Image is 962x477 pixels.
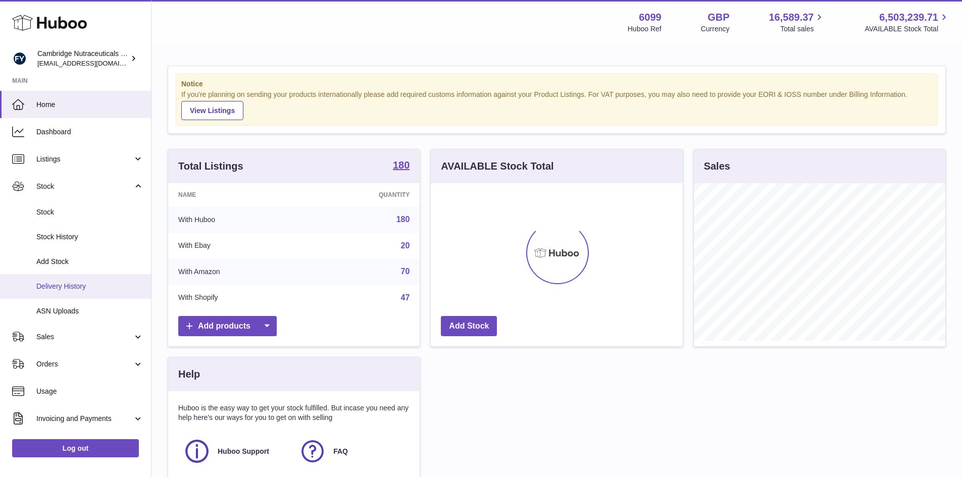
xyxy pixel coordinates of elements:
span: Orders [36,359,133,369]
a: 20 [401,241,410,250]
a: 180 [396,215,410,224]
a: 6,503,239.71 AVAILABLE Stock Total [865,11,950,34]
span: Delivery History [36,282,143,291]
th: Quantity [306,183,420,206]
h3: Help [178,367,200,381]
span: Listings [36,154,133,164]
a: Add products [178,316,277,337]
a: 180 [393,160,410,172]
span: FAQ [333,447,348,456]
span: Dashboard [36,127,143,137]
h3: Sales [704,160,730,173]
a: FAQ [299,438,404,465]
h3: Total Listings [178,160,243,173]
td: With Ebay [168,233,306,259]
div: Cambridge Nutraceuticals Ltd [37,49,128,68]
span: [EMAIL_ADDRESS][DOMAIN_NAME] [37,59,148,67]
span: AVAILABLE Stock Total [865,24,950,34]
strong: Notice [181,79,932,89]
a: Log out [12,439,139,457]
h3: AVAILABLE Stock Total [441,160,553,173]
span: Invoicing and Payments [36,414,133,423]
strong: 180 [393,160,410,170]
span: Stock History [36,232,143,242]
div: If you're planning on sending your products internationally please add required customs informati... [181,90,932,120]
td: With Shopify [168,285,306,311]
strong: 6099 [639,11,662,24]
a: Huboo Support [183,438,289,465]
div: Huboo Ref [628,24,662,34]
span: Stock [36,182,133,191]
a: 47 [401,293,410,302]
a: View Listings [181,101,243,120]
span: Home [36,100,143,110]
span: Add Stock [36,257,143,267]
p: Huboo is the easy way to get your stock fulfilled. But incase you need any help here's our ways f... [178,403,410,422]
a: 70 [401,267,410,276]
span: 6,503,239.71 [879,11,938,24]
span: Sales [36,332,133,342]
th: Name [168,183,306,206]
td: With Amazon [168,258,306,285]
td: With Huboo [168,206,306,233]
strong: GBP [707,11,729,24]
span: 16,589.37 [769,11,814,24]
span: Huboo Support [218,447,269,456]
a: Add Stock [441,316,497,337]
span: Total sales [780,24,825,34]
a: 16,589.37 Total sales [769,11,825,34]
span: Stock [36,207,143,217]
span: Usage [36,387,143,396]
div: Currency [701,24,730,34]
span: ASN Uploads [36,306,143,316]
img: huboo@camnutra.com [12,51,27,66]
